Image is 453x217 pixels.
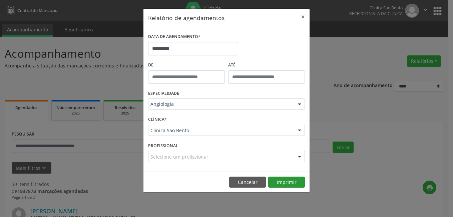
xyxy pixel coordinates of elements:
[150,101,291,107] span: Angiologia
[148,32,200,42] label: DATA DE AGENDAMENTO
[148,13,224,22] h5: Relatório de agendamentos
[148,88,179,99] label: ESPECIALIDADE
[228,60,305,70] label: ATÉ
[148,141,178,151] label: PROFISSIONAL
[268,177,305,188] button: Imprimir
[150,153,208,160] span: Selecione um profissional
[150,127,291,134] span: Clinica Sao Bento
[148,115,167,125] label: CLÍNICA
[296,9,310,25] button: Close
[148,60,225,70] label: De
[229,177,266,188] button: Cancelar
